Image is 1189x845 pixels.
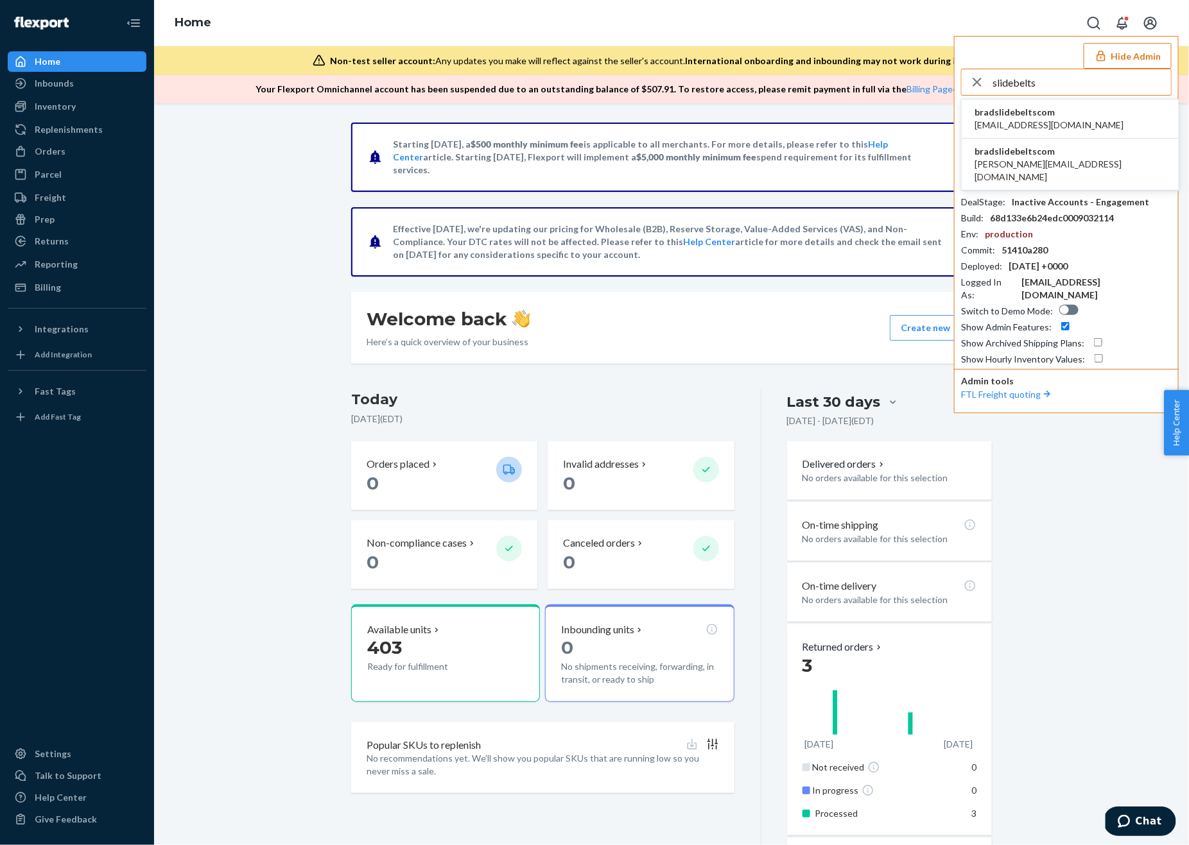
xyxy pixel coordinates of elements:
[993,69,1171,95] input: Search or paste seller ID
[35,77,74,90] div: Inbounds
[8,381,146,402] button: Fast Tags
[961,212,984,225] div: Build :
[8,51,146,72] a: Home
[803,593,976,606] p: No orders available for this selection
[8,254,146,275] a: Reporting
[175,15,211,30] a: Home
[975,119,1124,132] span: [EMAIL_ADDRESS][DOMAIN_NAME]
[1009,260,1068,273] div: [DATE] +0000
[512,310,530,328] img: hand-wave emoji
[803,654,813,676] span: 3
[1002,244,1048,257] div: 51410a280
[8,744,146,764] a: Settings
[35,791,87,804] div: Help Center
[35,100,76,113] div: Inventory
[8,141,146,162] a: Orders
[35,323,89,336] div: Integrations
[961,389,1054,400] a: FTL Freight quoting
[961,337,1084,350] div: Show Archived Shipping Plans :
[35,411,81,422] div: Add Fast Tag
[367,622,431,637] p: Available units
[561,636,573,658] span: 0
[35,168,62,181] div: Parcel
[971,808,976,819] span: 3
[961,244,995,257] div: Commit :
[971,762,976,772] span: 0
[367,336,530,348] p: Here’s a quick overview of your business
[548,520,734,589] button: Canceled orders 0
[975,145,1166,158] span: bradslidebeltscom
[367,551,379,573] span: 0
[35,191,66,204] div: Freight
[961,196,1005,209] div: DealStage :
[35,145,65,158] div: Orders
[8,231,146,252] a: Returns
[256,83,1075,96] p: Your Flexport Omnichannel account has been suspended due to an outstanding balance of $ 507.91 . ...
[8,809,146,830] button: Give Feedback
[331,55,1018,67] div: Any updates you make will reflect against the seller's account.
[393,223,948,261] p: Effective [DATE], we're updating our pricing for Wholesale (B2B), Reserve Storage, Value-Added Se...
[686,55,1018,66] span: International onboarding and inbounding may not work during impersonation.
[1109,10,1135,36] button: Open notifications
[164,4,221,42] ol: breadcrumbs
[121,10,146,36] button: Close Navigation
[961,260,1002,273] div: Deployed :
[961,228,978,241] div: Env :
[8,119,146,140] a: Replenishments
[803,640,884,654] button: Returned orders
[961,375,1172,388] p: Admin tools
[367,660,486,673] p: Ready for fulfillment
[367,738,481,753] p: Popular SKUs to replenish
[35,235,69,248] div: Returns
[1021,276,1172,302] div: [EMAIL_ADDRESS][DOMAIN_NAME]
[636,151,756,162] span: $5,000 monthly minimum fee
[8,407,146,427] a: Add Fast Tag
[14,17,69,30] img: Flexport logo
[8,765,146,786] button: Talk to Support
[35,349,92,360] div: Add Integration
[985,228,1033,241] div: production
[805,738,834,751] p: [DATE]
[803,457,887,472] button: Delivered orders
[803,518,879,533] p: On-time shipping
[1106,807,1176,839] iframe: Opens a widget where you can chat to one of our agents
[975,106,1124,119] span: bradslidebeltscom
[545,604,734,702] button: Inbounding units0No shipments receiving, forwarding, in transit, or ready to ship
[961,353,1085,366] div: Show Hourly Inventory Values :
[1012,196,1149,209] div: Inactive Accounts - Engagement
[961,305,1053,318] div: Switch to Demo Mode :
[8,787,146,808] a: Help Center
[8,209,146,230] a: Prep
[35,213,55,226] div: Prep
[35,123,103,136] div: Replenishments
[8,277,146,298] a: Billing
[367,636,402,658] span: 403
[803,579,877,593] p: On-time delivery
[961,276,1015,302] div: Logged In As :
[683,236,735,247] a: Help Center
[1081,10,1107,36] button: Open Search Box
[8,96,146,117] a: Inventory
[35,769,101,782] div: Talk to Support
[890,315,976,341] button: Create new
[331,55,436,66] span: Non-test seller account:
[367,472,379,494] span: 0
[561,622,634,637] p: Inbounding units
[961,321,1052,334] div: Show Admin Features :
[787,414,874,427] p: [DATE] - [DATE] ( EDT )
[351,520,537,589] button: Non-compliance cases 0
[971,785,976,796] span: 0
[944,738,973,751] p: [DATE]
[1164,390,1189,456] span: Help Center
[367,307,530,330] h1: Welcome back
[367,457,430,472] p: Orders placed
[803,533,976,545] p: No orders available for this selection
[8,187,146,208] a: Freight
[35,385,76,398] div: Fast Tags
[471,139,584,149] span: $500 monthly minimum fee
[35,747,71,760] div: Settings
[990,212,1114,225] div: 68d133e6b24edc0009032114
